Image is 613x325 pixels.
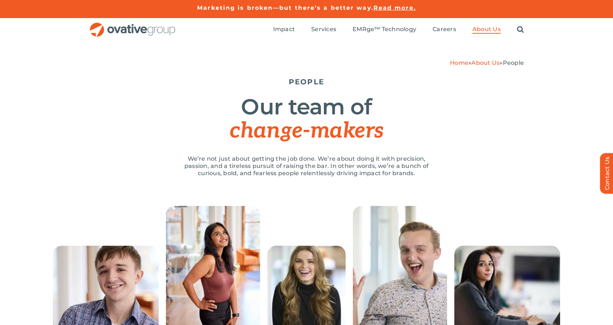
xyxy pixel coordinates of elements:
[176,155,437,177] p: We’re not just about getting the job done. We’re about doing it with precision, passion, and a ti...
[311,26,336,34] a: Services
[273,18,524,41] nav: Menu
[472,26,501,34] a: About Us
[230,118,383,144] span: change-makers
[517,26,524,34] a: Search
[89,77,524,86] h5: PEOPLE
[503,59,524,66] span: People
[311,26,336,33] span: Services
[89,22,176,29] a: OG_Full_horizontal_RGB
[273,26,295,33] span: Impact
[433,26,456,34] a: Careers
[450,59,468,66] a: Home
[353,26,416,33] span: EMRge™ Technology
[433,26,456,33] span: Careers
[472,26,501,33] span: About Us
[374,4,416,11] a: Read more.
[197,4,374,11] a: Marketing is broken—but there’s a better way.
[89,95,524,143] h1: Our team of
[450,59,524,66] span: » »
[471,59,500,66] a: About Us
[273,26,295,34] a: Impact
[353,26,416,34] a: EMRge™ Technology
